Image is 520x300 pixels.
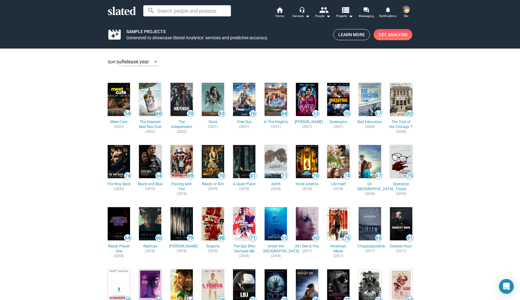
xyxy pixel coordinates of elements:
[296,83,318,116] img: Kate
[347,12,354,20] mat-icon: arrow_drop_down
[312,111,319,117] span: 53
[295,244,319,254] a: All I See Is You(2017)
[326,187,351,191] span: (2018)
[355,6,377,20] a: Messaging
[202,83,224,116] img: Dune
[201,120,225,129] a: Dune(2021)
[375,235,382,241] span: 66
[124,111,131,117] span: 54
[138,182,162,187] span: Black and Blue
[326,120,351,125] span: Queenpins
[106,120,131,129] a: Meet Cute(2022)
[108,83,130,116] img: Meet Cute
[232,120,257,129] a: Free Guy(2021)
[359,12,374,20] span: Messaging
[106,187,131,191] span: (2020)
[295,206,319,242] a: All I See Is You
[295,182,319,191] a: Hotel Artemis(2018)
[326,82,351,117] a: Queenpins
[106,144,131,179] a: The Way Back
[375,111,382,117] span: 67
[326,120,351,129] a: Queenpins(2021)
[296,145,318,178] img: Hotel Artemis
[108,207,130,240] img: Ready Player One
[187,111,194,117] span: 70
[326,144,351,179] a: Life Itself
[143,5,231,16] input: Search people and projects
[201,182,225,191] a: Ready or Not(2019)
[326,244,351,254] span: American Made
[108,145,130,178] img: The Way Back
[357,120,382,125] span: Bad Education
[138,120,162,134] a: The Greatest Beer Run Ever(2022)
[263,182,288,187] span: Adrift
[171,83,193,116] img: The Independent
[187,235,194,241] span: 79
[295,187,319,191] span: (2018)
[357,182,382,196] a: On [GEOGRAPHIC_DATA](2018)
[265,145,287,178] img: Adrift
[406,111,413,117] span: 82
[169,182,194,196] a: Playing with Fire(2019)
[312,6,334,20] button: People
[359,83,381,116] img: Bad Education
[106,125,131,129] span: (2022)
[108,54,412,72] div: Sort by
[232,187,257,191] span: (2018)
[379,29,407,40] span: Get Analysis
[218,111,225,117] span: 83
[202,145,224,178] img: Ready or Not
[357,125,382,129] span: (2020)
[385,6,391,12] mat-icon: notifications
[312,235,319,241] span: 50
[276,6,283,14] mat-icon: home
[326,182,351,191] a: Life Itself(2018)
[232,82,257,117] a: Free Guy
[389,244,414,254] a: Darkest Hour(2017)
[295,82,319,117] a: Kate
[263,244,288,254] span: Under the [GEOGRAPHIC_DATA]
[290,6,312,20] button: Services
[232,244,257,254] span: The Spy Who Dumped Me
[138,144,162,179] a: Black and Blue
[344,173,350,179] span: 74
[263,244,288,259] a: Under the [GEOGRAPHIC_DATA](2018)
[344,111,350,117] span: 55
[357,82,382,117] a: Bad Education
[169,206,194,242] a: Robin Hood
[106,82,131,117] a: Meet Cute
[263,144,288,179] a: Adrift
[169,192,194,196] span: (2019)
[202,207,224,240] img: Suspiria
[232,120,257,125] span: Free Guy
[389,130,414,134] span: (2020)
[233,145,255,178] img: A Quiet Place
[138,249,162,254] span: (2018)
[138,244,162,249] span: Replicas
[106,182,131,191] a: The Way Back(2020)
[326,125,351,129] span: (2021)
[232,254,257,259] span: (2018)
[138,82,162,117] a: The Greatest Beer Run Ever
[233,207,255,240] img: The Spy Who Dumped Me
[201,120,225,125] span: Dune
[138,244,162,254] a: Replicas(2018)
[281,235,288,241] span: 55
[406,173,413,179] span: 75
[138,120,162,130] span: The Greatest Beer Run Ever
[124,173,131,179] span: 74
[106,254,131,259] span: (2018)
[389,192,414,196] span: (2018)
[107,31,122,38] mat-icon: movie_filter
[169,120,194,130] span: The Independent
[324,12,332,20] mat-icon: arrow_drop_down
[201,249,225,254] span: (2018)
[139,145,161,178] img: Black and Blue
[357,120,382,129] a: Bad Education(2020)
[326,254,351,259] span: (2017)
[201,125,225,129] span: (2021)
[155,173,162,179] span: 64
[201,182,225,187] span: Ready or Not
[327,145,349,178] img: Life Itself
[357,206,382,242] a: Chappaquiddick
